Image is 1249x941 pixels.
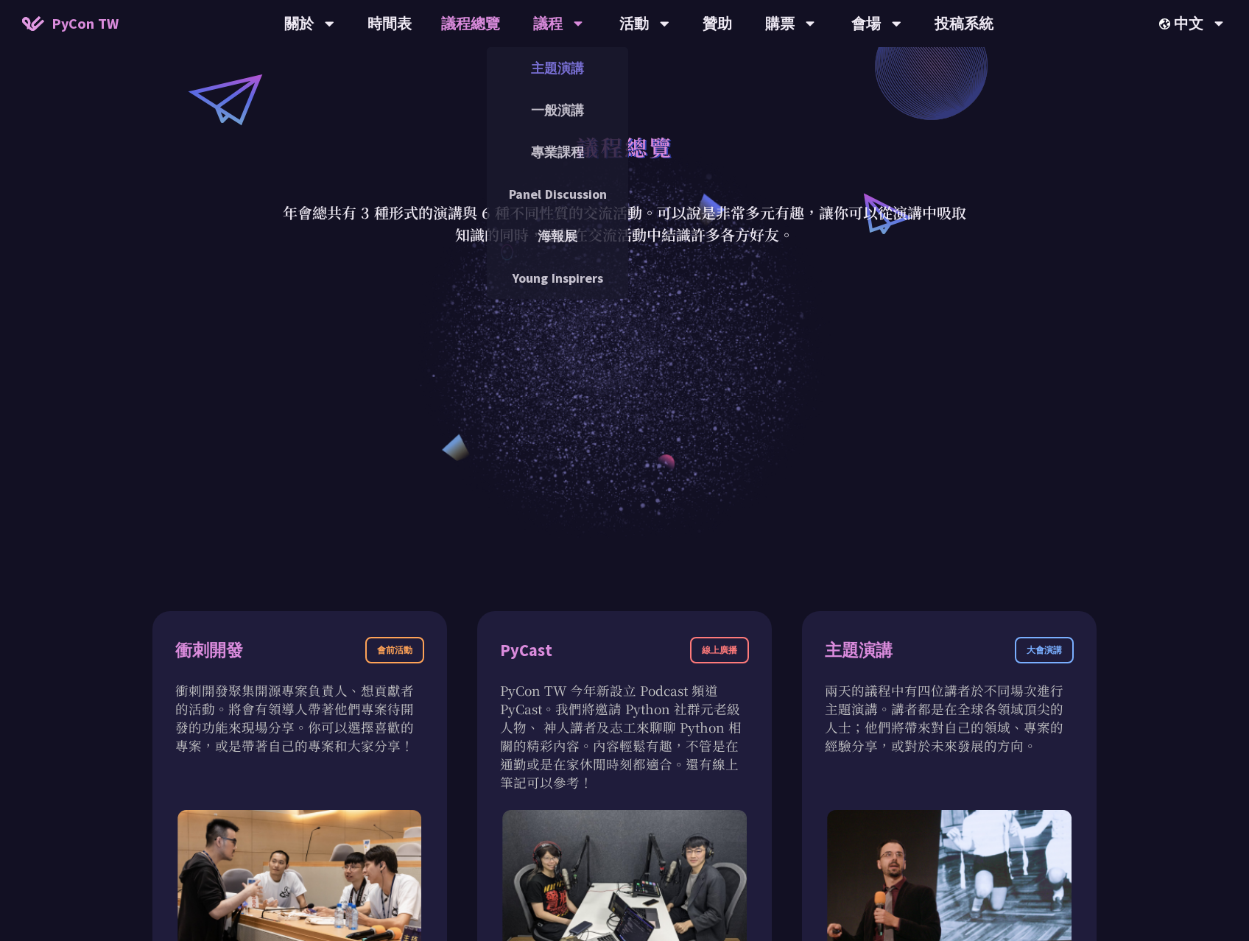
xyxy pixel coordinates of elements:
a: 專業課程 [487,135,628,169]
a: 一般演講 [487,93,628,127]
p: 衝刺開發聚集開源專案負責人、想貢獻者的活動。將會有領導人帶著他們專案待開發的功能來現場分享。你可以選擇喜歡的專案，或是帶著自己的專案和大家分享！ [175,681,424,755]
img: Locale Icon [1159,18,1174,29]
p: 兩天的議程中有四位講者於不同場次進行主題演講。講者都是在全球各領域頂尖的人士；他們將帶來對自己的領域、專案的經驗分享，或對於未來發展的方向。 [825,681,1074,755]
a: 主題演講 [487,51,628,85]
span: PyCon TW [52,13,119,35]
div: 線上廣播 [690,637,749,663]
div: 衝刺開發 [175,638,243,663]
p: PyCon TW 今年新設立 Podcast 頻道 PyCast。我們將邀請 Python 社群元老級人物、 神人講者及志工來聊聊 Python 相關的精彩內容。內容輕鬆有趣，不管是在通勤或是在... [500,681,749,792]
div: 大會演講 [1015,637,1074,663]
a: 海報展 [487,219,628,253]
div: PyCast [500,638,552,663]
img: Home icon of PyCon TW 2025 [22,16,44,31]
p: 年會總共有 3 種形式的演講與 6 種不同性質的交流活動。可以說是非常多元有趣，讓你可以從演講中吸取知識的同時，還能在交流活動中結識許多各方好友。 [282,202,967,246]
a: PyCon TW [7,5,133,42]
a: Panel Discussion [487,177,628,211]
div: 主題演講 [825,638,893,663]
div: 會前活動 [365,637,424,663]
a: Young Inspirers [487,261,628,295]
